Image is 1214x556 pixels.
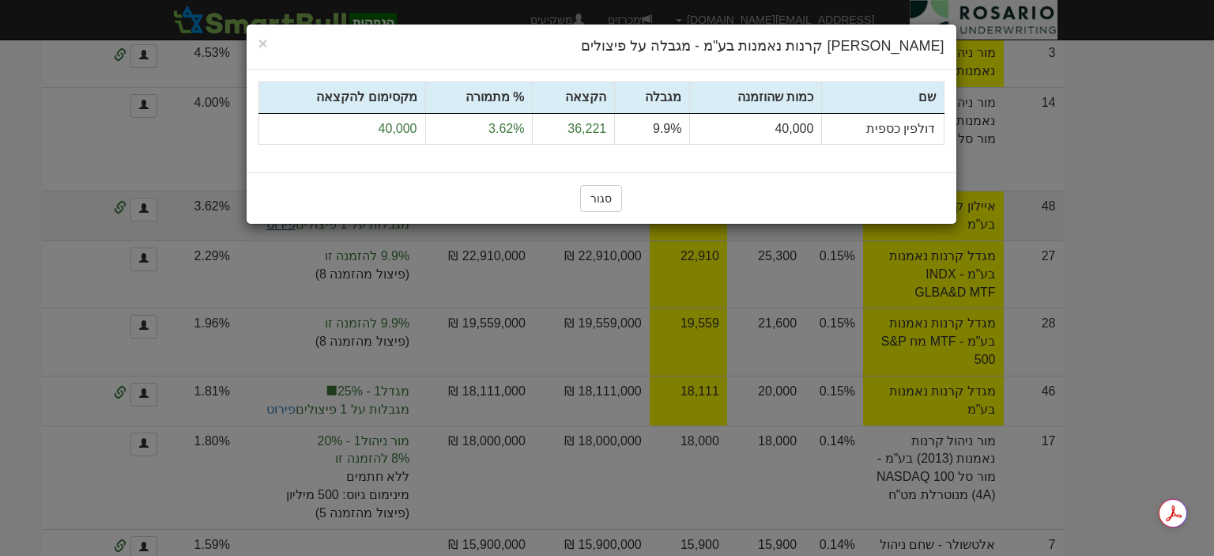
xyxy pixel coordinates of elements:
[690,113,822,145] td: 40,000
[425,81,533,113] th: % מתמורה
[258,36,944,57] h4: [PERSON_NAME] קרנות נאמנות בע"מ - מגבלה על פיצולים
[258,34,268,52] span: ×
[822,81,944,113] th: שם
[580,185,622,212] button: סגור
[533,113,615,145] td: 36,221
[258,113,425,145] td: 40,000
[425,113,533,145] td: 3.62%
[258,81,425,113] th: מקסימום להקצאה
[822,113,944,145] td: דולפין כספית
[533,81,615,113] th: הקצאה
[615,113,690,145] td: 9.9%
[615,81,690,113] th: מגבלה
[690,81,822,113] th: כמות שהוזמנה
[238,191,417,240] td: לאכיפת המגבלה יש להתאים את המגבלה ברמת ההזמנה או להמיר את הפיצולים להזמנות. לתשומת ליבך: עדכון המ...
